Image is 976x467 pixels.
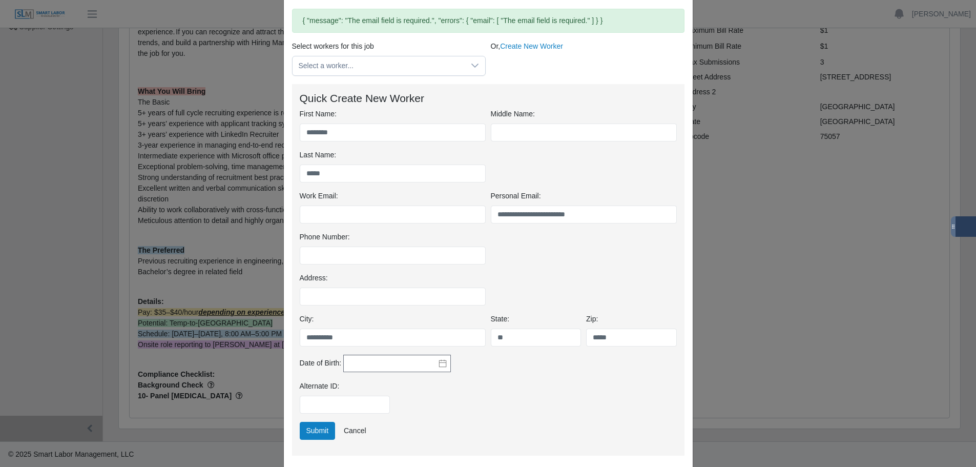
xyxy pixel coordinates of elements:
[300,358,342,369] label: Date of Birth:
[300,150,337,160] label: Last Name:
[293,56,465,75] span: Select a worker...
[491,191,541,201] label: Personal Email:
[300,381,340,392] label: Alternate ID:
[300,109,337,119] label: First Name:
[488,41,687,76] div: Or,
[8,8,382,66] body: Rich Text Area. Press ALT-0 for help.
[292,9,684,33] div: { "message": "The email field is required.", "errors": { "email": [ "The email field is required....
[500,42,563,50] a: Create New Worker
[300,92,677,105] h4: Quick Create New Worker
[300,232,350,242] label: Phone Number:
[300,314,314,324] label: City:
[337,422,373,440] a: Cancel
[491,109,535,119] label: Middle Name:
[292,41,374,52] label: Select workers for this job
[300,273,328,283] label: Address:
[300,422,336,440] button: Submit
[586,314,598,324] label: Zip:
[300,191,338,201] label: Work Email:
[491,314,510,324] label: State:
